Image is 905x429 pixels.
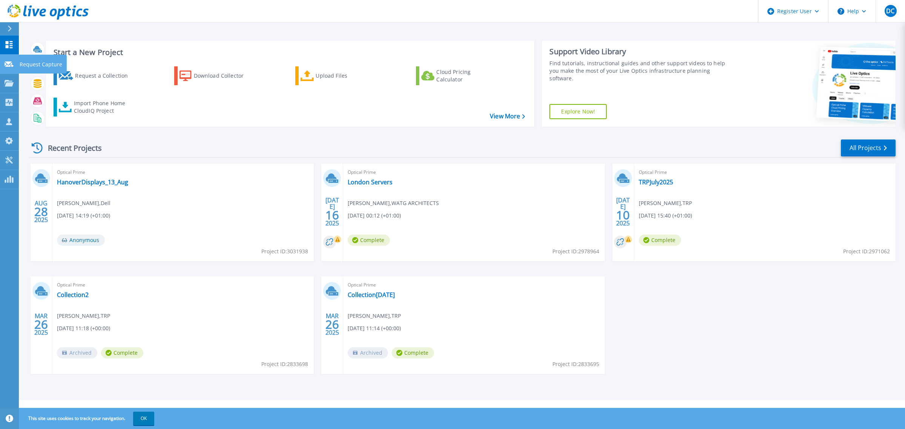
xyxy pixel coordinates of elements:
span: [DATE] 11:14 (+00:00) [348,324,401,332]
a: HanoverDisplays_13_Aug [57,178,128,186]
button: OK [133,412,154,425]
div: [DATE] 2025 [325,198,339,225]
span: Optical Prime [348,281,600,289]
span: 26 [325,321,339,328]
a: Upload Files [295,66,379,85]
a: Collection2 [57,291,89,299]
h3: Start a New Project [54,48,525,57]
span: Complete [101,347,143,359]
a: TRPJuly2025 [639,178,673,186]
div: Upload Files [316,68,376,83]
span: [DATE] 15:40 (+01:00) [639,211,692,220]
div: Cloud Pricing Calculator [436,68,497,83]
div: Request a Collection [75,68,135,83]
span: Anonymous [57,234,105,246]
span: Complete [639,234,681,246]
span: Optical Prime [348,168,600,176]
span: Optical Prime [57,281,309,289]
span: [DATE] 14:19 (+01:00) [57,211,110,220]
span: [PERSON_NAME] , TRP [57,312,110,320]
span: [PERSON_NAME] , WATG ARCHITECTS [348,199,439,207]
span: Complete [348,234,390,246]
a: Collection[DATE] [348,291,395,299]
span: Optical Prime [57,168,309,176]
a: All Projects [841,139,896,156]
a: View More [490,113,525,120]
span: Complete [392,347,434,359]
span: [PERSON_NAME] , TRP [639,199,692,207]
span: 16 [325,212,339,218]
span: Project ID: 2978964 [552,247,599,256]
span: [PERSON_NAME] , TRP [348,312,401,320]
span: [PERSON_NAME] , Dell [57,199,110,207]
div: Find tutorials, instructional guides and other support videos to help you make the most of your L... [549,60,732,82]
div: [DATE] 2025 [616,198,630,225]
span: This site uses cookies to track your navigation. [21,412,154,425]
span: Optical Prime [639,168,891,176]
span: 26 [34,321,48,328]
span: [DATE] 11:18 (+00:00) [57,324,110,332]
span: Project ID: 2833695 [552,360,599,368]
div: AUG 2025 [34,198,48,225]
a: London Servers [348,178,393,186]
div: MAR 2025 [325,311,339,338]
div: MAR 2025 [34,311,48,338]
span: 28 [34,208,48,215]
span: Project ID: 2971062 [843,247,890,256]
a: Download Collector [174,66,258,85]
div: Download Collector [194,68,254,83]
p: Request Capture [20,55,62,74]
span: [DATE] 00:12 (+01:00) [348,211,401,220]
span: Project ID: 2833698 [261,360,308,368]
a: Explore Now! [549,104,607,119]
span: DC [886,8,894,14]
div: Import Phone Home CloudIQ Project [74,100,133,115]
span: Archived [348,347,388,359]
span: Archived [57,347,97,359]
span: Project ID: 3031938 [261,247,308,256]
div: Recent Projects [29,139,112,157]
a: Cloud Pricing Calculator [416,66,500,85]
div: Support Video Library [549,47,732,57]
a: Request a Collection [54,66,138,85]
span: 10 [616,212,630,218]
